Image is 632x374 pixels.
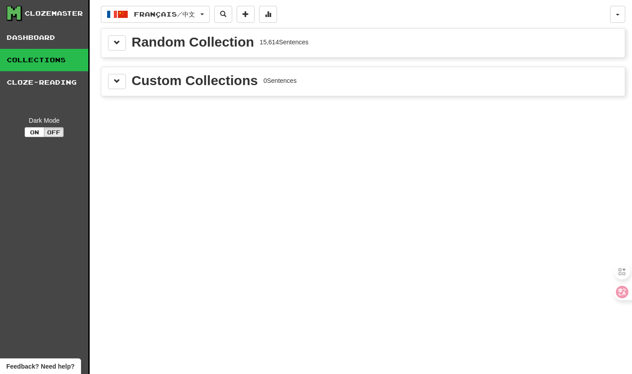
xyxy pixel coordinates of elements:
div: Clozemaster [25,9,83,18]
div: Custom Collections [132,74,258,87]
div: Dark Mode [7,116,82,125]
span: Open feedback widget [6,362,74,371]
div: Random Collection [132,35,254,49]
span: Français / 中文 [134,10,195,18]
div: 0 Sentences [264,76,297,85]
button: More stats [259,6,277,23]
button: Off [44,127,64,137]
button: Add sentence to collection [237,6,255,23]
button: On [25,127,44,137]
button: Français/中文 [101,6,210,23]
div: 15,614 Sentences [260,38,308,47]
button: Search sentences [214,6,232,23]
